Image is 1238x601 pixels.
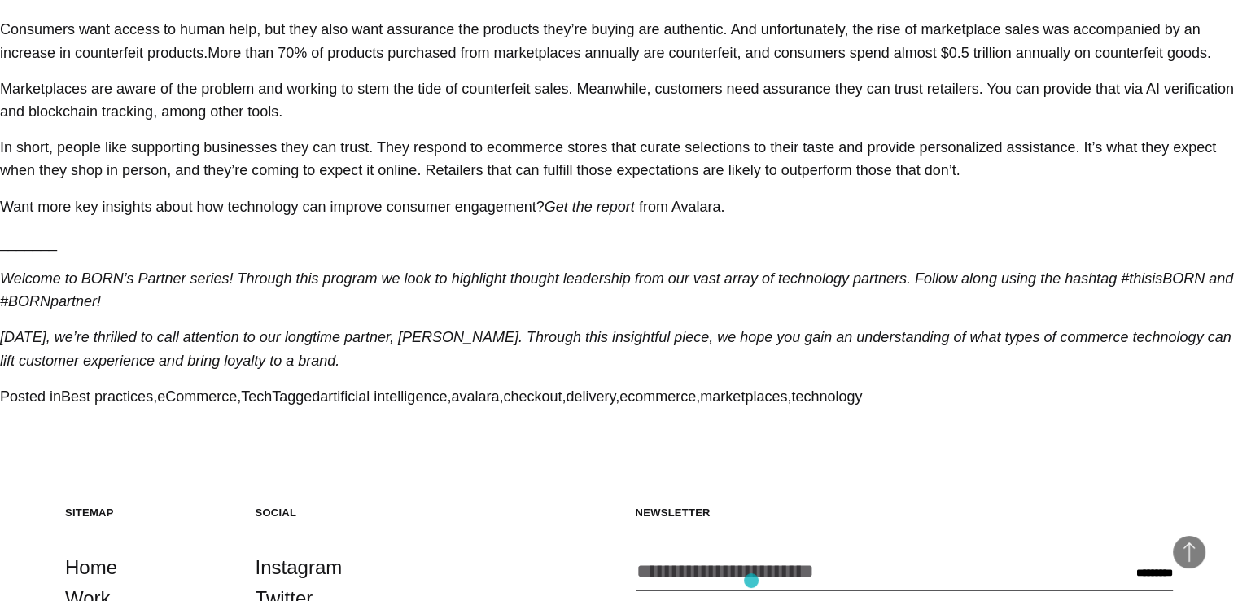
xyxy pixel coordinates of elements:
a: More than 70% of products purchased from marketplaces annually are counterfeit, and consumers spe... [208,45,1211,61]
a: Tech [241,388,272,405]
a: Best practices [61,388,153,405]
h5: Social [256,506,413,520]
span: Tagged , , , , , , [272,388,862,405]
a: technology [791,388,862,405]
button: Back to Top [1173,536,1205,568]
h5: Sitemap [65,506,223,520]
h5: Newsletter [636,506,1174,520]
a: Home [65,552,117,583]
em: Get the report [545,199,635,215]
a: avalara [451,388,499,405]
a: artificial intelligence [320,388,447,405]
a: ecommerce [619,388,696,405]
a: checkout [503,388,562,405]
a: marketplaces [700,388,787,405]
a: Get the report [545,199,639,215]
a: delivery [566,388,615,405]
a: eCommerce [157,388,237,405]
a: Instagram [256,552,343,583]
